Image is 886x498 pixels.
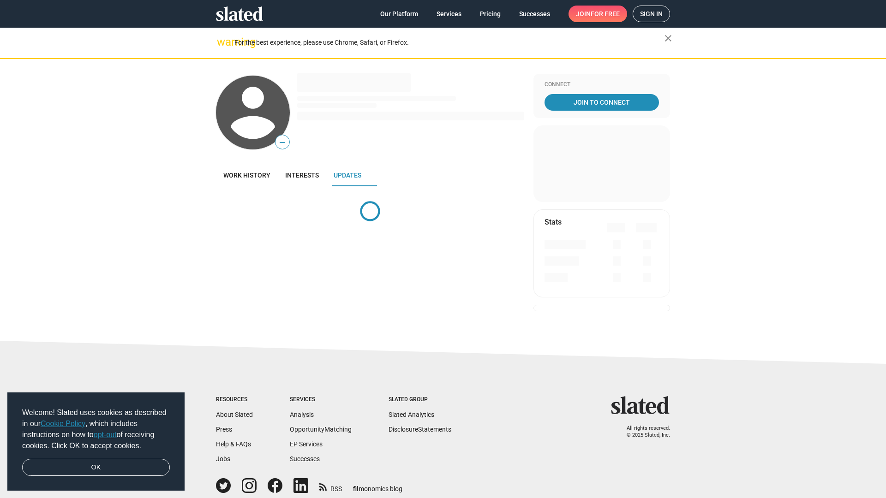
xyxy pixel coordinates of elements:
a: Our Platform [373,6,425,22]
span: for free [591,6,620,22]
a: EP Services [290,440,323,448]
a: filmonomics blog [353,477,402,493]
span: Successes [519,6,550,22]
a: DisclosureStatements [389,426,451,433]
a: Cookie Policy [41,420,85,427]
p: All rights reserved. © 2025 Slated, Inc. [617,425,670,439]
span: Pricing [480,6,501,22]
span: Join [576,6,620,22]
a: Analysis [290,411,314,418]
a: Slated Analytics [389,411,434,418]
div: Services [290,396,352,403]
span: Welcome! Slated uses cookies as described in our , which includes instructions on how to of recei... [22,407,170,451]
a: Services [429,6,469,22]
a: dismiss cookie message [22,459,170,476]
div: Slated Group [389,396,451,403]
div: cookieconsent [7,392,185,491]
a: Joinfor free [569,6,627,22]
mat-icon: close [663,33,674,44]
a: Sign in [633,6,670,22]
div: Connect [545,81,659,89]
a: Help & FAQs [216,440,251,448]
a: opt-out [94,431,117,439]
span: Our Platform [380,6,418,22]
a: Successes [290,455,320,462]
a: Pricing [473,6,508,22]
a: Updates [326,164,369,186]
a: Successes [512,6,557,22]
span: Updates [334,172,361,179]
div: Resources [216,396,253,403]
span: Interests [285,172,319,179]
span: Join To Connect [546,94,657,111]
span: film [353,485,364,492]
a: Join To Connect [545,94,659,111]
span: — [275,136,289,148]
a: RSS [319,479,342,493]
span: Sign in [640,6,663,22]
mat-card-title: Stats [545,217,562,227]
a: Press [216,426,232,433]
a: OpportunityMatching [290,426,352,433]
div: For the best experience, please use Chrome, Safari, or Firefox. [234,36,664,49]
a: Interests [278,164,326,186]
mat-icon: warning [217,36,228,47]
a: About Slated [216,411,253,418]
a: Work history [216,164,278,186]
span: Work history [223,172,270,179]
a: Jobs [216,455,230,462]
span: Services [437,6,461,22]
